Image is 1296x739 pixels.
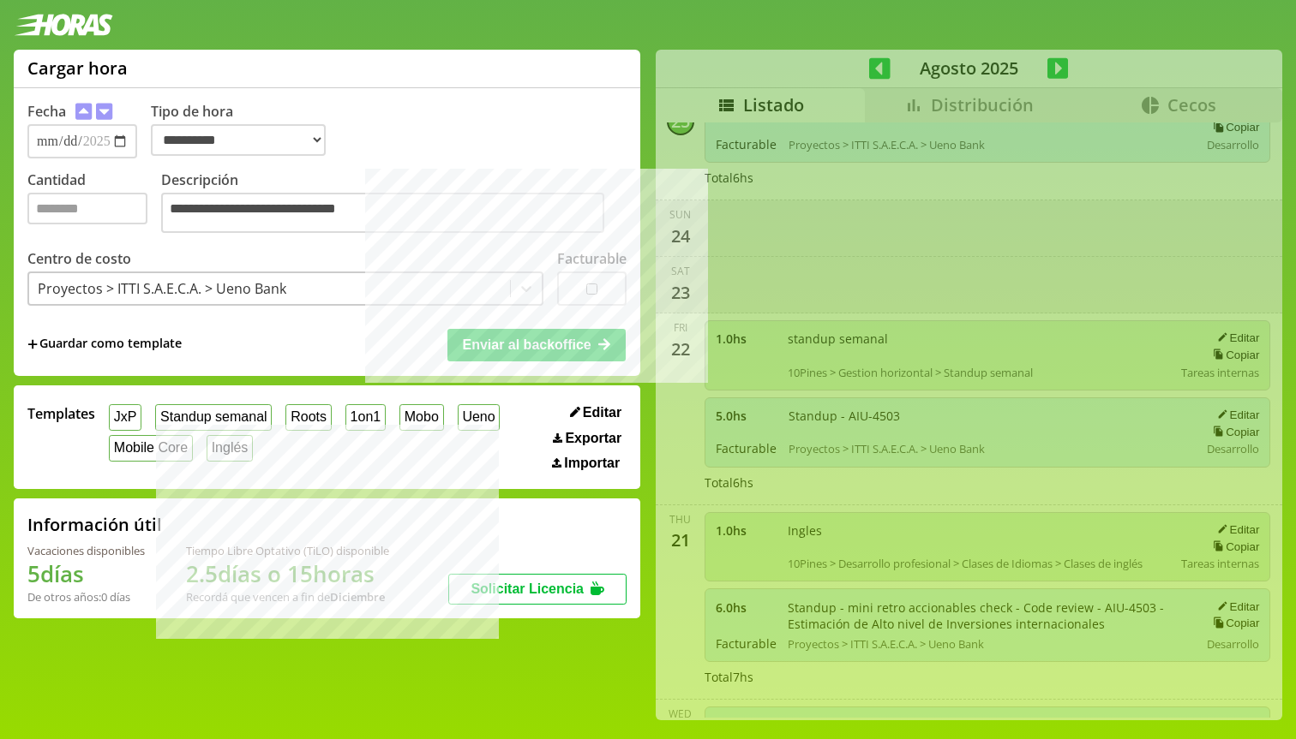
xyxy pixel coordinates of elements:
label: Tipo de hora [151,102,339,158]
button: Inglés [207,435,253,462]
span: Templates [27,404,95,423]
input: Cantidad [27,193,147,224]
span: Editar [583,405,621,420]
div: Tiempo Libre Optativo (TiLO) disponible [186,543,389,558]
div: Recordá que vencen a fin de [186,589,389,605]
div: Proyectos > ITTI S.A.E.C.A. > Ueno Bank [38,279,286,298]
span: +Guardar como template [27,335,182,354]
button: Editar [565,404,627,421]
button: Enviar al backoffice [447,329,626,361]
button: Standup semanal [155,404,272,431]
button: Ueno [458,404,501,431]
button: Roots [285,404,331,431]
h1: 5 días [27,558,145,589]
label: Descripción [161,170,627,237]
select: Tipo de hora [151,124,326,156]
button: Solicitar Licencia [448,574,627,605]
div: Vacaciones disponibles [27,543,145,558]
img: logotipo [14,14,113,36]
button: Exportar [548,430,627,447]
button: JxP [109,404,141,431]
h1: 2.5 días o 15 horas [186,558,389,589]
label: Centro de costo [27,249,131,268]
label: Facturable [557,249,627,268]
span: Solicitar Licencia [471,581,584,596]
label: Fecha [27,102,66,121]
button: Mobile Core [109,435,193,462]
textarea: Descripción [161,193,604,233]
span: Enviar al backoffice [462,337,591,352]
button: Mobo [399,404,444,431]
h1: Cargar hora [27,57,128,80]
span: Importar [564,456,620,471]
div: De otros años: 0 días [27,589,145,605]
span: Exportar [565,431,621,446]
b: Diciembre [330,589,385,605]
label: Cantidad [27,170,161,237]
h2: Información útil [27,513,162,536]
button: 1on1 [345,404,386,431]
span: + [27,335,38,354]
